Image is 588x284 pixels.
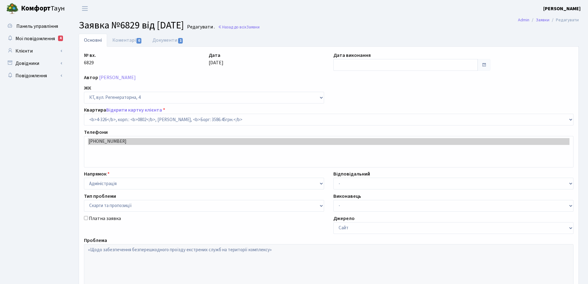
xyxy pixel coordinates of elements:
[204,52,329,71] div: [DATE]
[89,215,121,222] label: Платна заявка
[218,24,260,30] a: Назад до всіхЗаявки
[3,45,65,57] a: Клієнти
[84,114,573,125] select: )
[209,52,220,59] label: Дата
[186,24,215,30] small: Редагувати .
[3,70,65,82] a: Повідомлення
[77,3,93,14] button: Переключити навігацію
[84,52,96,59] label: № вх.
[84,84,91,92] label: ЖК
[58,36,63,41] div: 4
[509,14,588,27] nav: breadcrumb
[106,107,162,113] a: Відкрити картку клієнта
[333,193,361,200] label: Виконавець
[549,17,579,23] li: Редагувати
[79,52,204,71] div: 6829
[333,52,371,59] label: Дата виконання
[6,2,19,15] img: logo.png
[3,20,65,32] a: Панель управління
[107,34,147,47] a: Коментарі
[84,170,110,178] label: Напрямок
[15,35,55,42] span: Мої повідомлення
[79,18,184,32] span: Заявка №6829 від [DATE]
[99,74,136,81] a: [PERSON_NAME]
[543,5,581,12] a: [PERSON_NAME]
[84,237,107,244] label: Проблема
[3,57,65,70] a: Довідники
[84,74,98,81] label: Автор
[16,23,58,30] span: Панель управління
[84,129,108,136] label: Телефони
[88,138,569,145] option: [PHONE_NUMBER]
[84,193,116,200] label: Тип проблеми
[518,17,529,23] a: Admin
[333,215,355,222] label: Джерело
[84,200,324,212] select: )
[333,170,370,178] label: Відповідальний
[246,24,260,30] span: Заявки
[84,106,165,114] label: Квартира
[536,17,549,23] a: Заявки
[21,3,65,14] span: Таун
[178,38,183,44] span: 1
[21,3,51,13] b: Комфорт
[3,32,65,45] a: Мої повідомлення4
[136,38,141,44] span: 0
[147,34,189,47] a: Документи
[79,34,107,47] a: Основні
